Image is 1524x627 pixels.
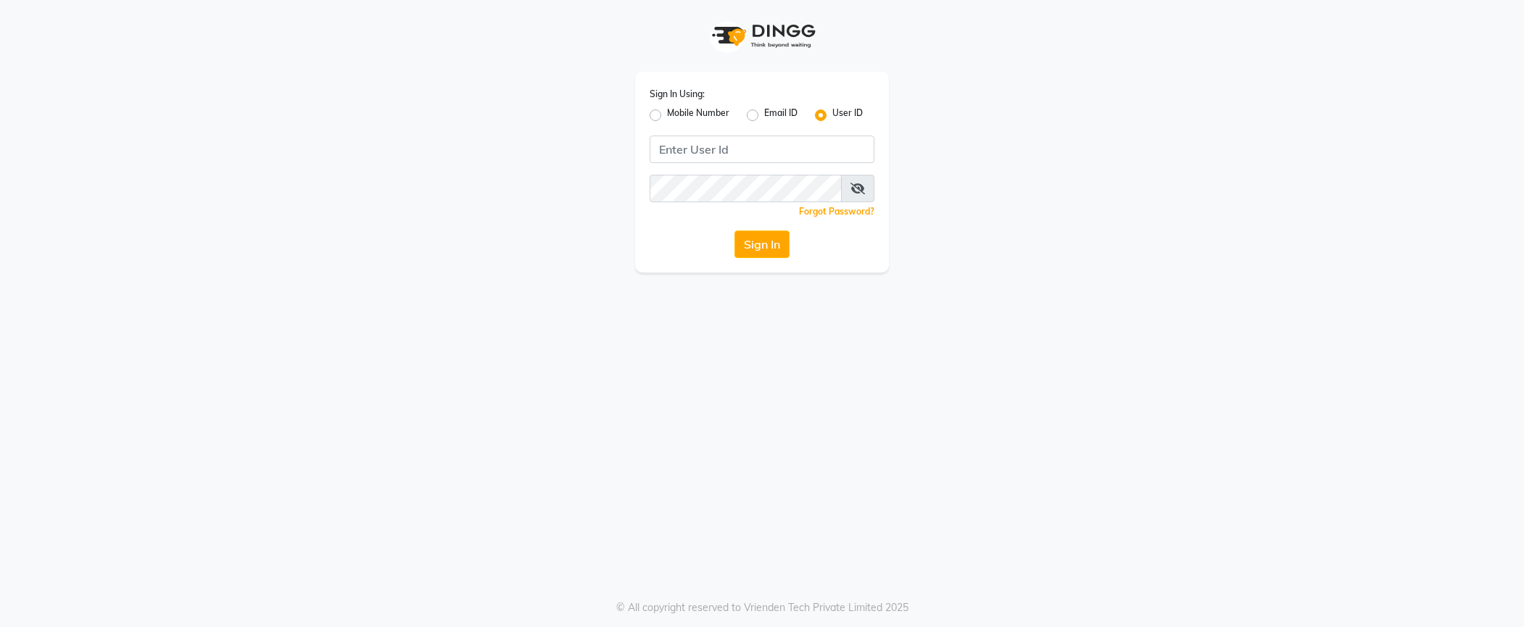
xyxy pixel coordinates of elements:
[650,136,874,163] input: Username
[650,175,842,202] input: Username
[734,231,790,258] button: Sign In
[650,88,705,101] label: Sign In Using:
[832,107,863,124] label: User ID
[764,107,798,124] label: Email ID
[704,14,820,57] img: logo1.svg
[799,206,874,217] a: Forgot Password?
[667,107,729,124] label: Mobile Number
